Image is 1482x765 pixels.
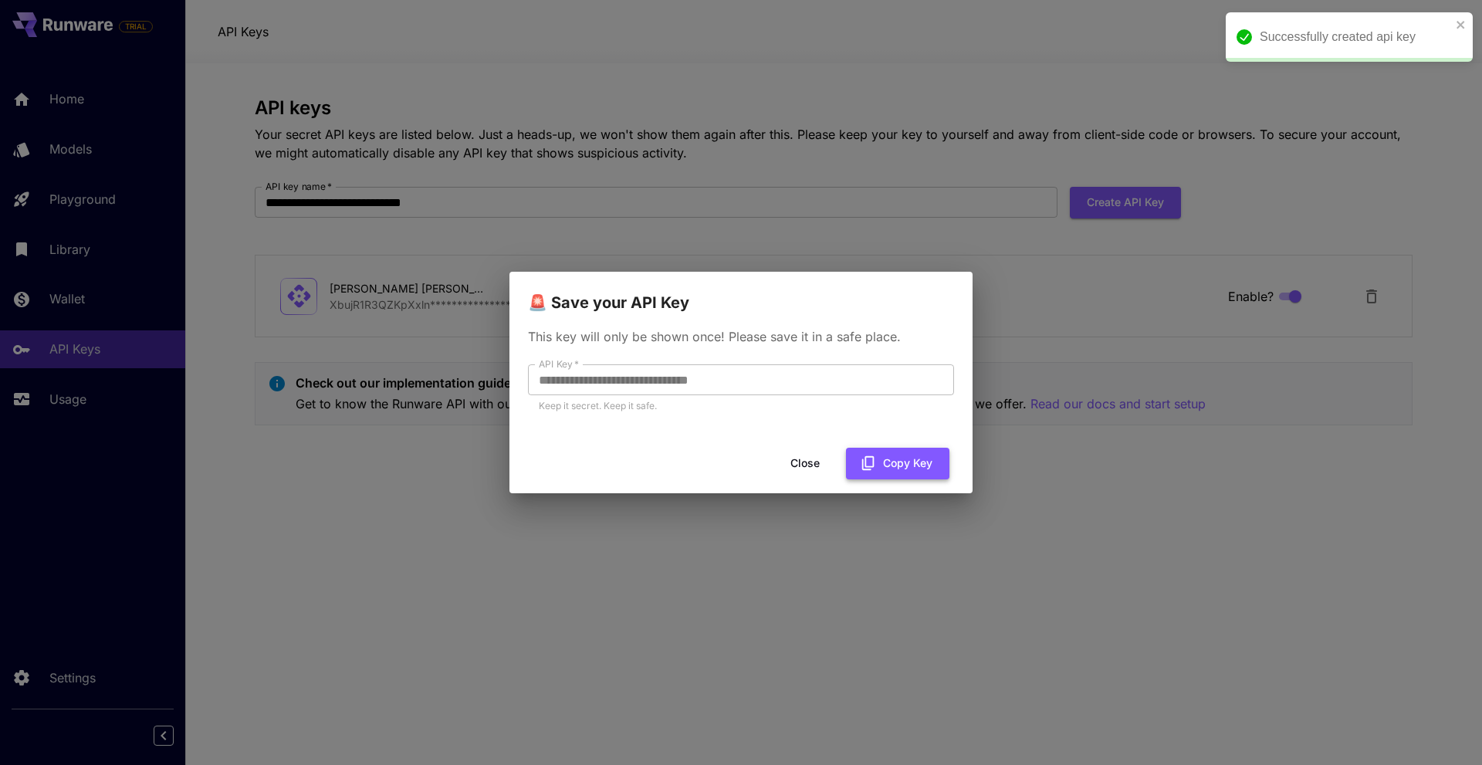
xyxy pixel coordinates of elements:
[539,398,943,414] p: Keep it secret. Keep it safe.
[1456,19,1467,31] button: close
[770,448,840,479] button: Close
[1260,28,1451,46] div: Successfully created api key
[509,272,973,315] h2: 🚨 Save your API Key
[846,448,949,479] button: Copy Key
[528,327,954,346] p: This key will only be shown once! Please save it in a safe place.
[539,357,579,371] label: API Key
